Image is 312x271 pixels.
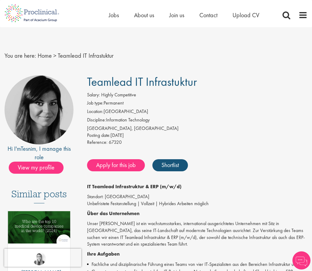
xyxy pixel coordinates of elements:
a: Join us [169,11,184,19]
a: View my profile [9,163,70,171]
li: Fachliche und disziplinarische Führung eines Teams von vier IT-Spezialisten aus den Bereichen Inf... [87,261,307,268]
a: Upload CV [232,11,259,19]
a: Link to a post [8,211,70,265]
p: Standort: [GEOGRAPHIC_DATA] Unbefristete Festanstellung | Vollzeit | Hybrides Arbeiten möglich [87,193,307,207]
span: Teamlead IT Infrastuktur [58,52,114,60]
label: Discipline: [87,117,106,124]
a: About us [134,11,154,19]
span: You are here: [5,52,36,60]
strong: Ihre Aufgaben [87,251,120,257]
iframe: reCAPTCHA [4,249,81,267]
span: Highly Competitive [101,92,136,98]
span: Posting date: [87,132,111,138]
a: Shortlist [152,159,188,171]
strong: IT Teamlead Infrastruktur & ERP (m/w/d) [87,183,182,190]
div: [DATE] [87,132,307,139]
img: Chatbot [292,251,310,269]
h3: Similar posts [11,189,67,203]
img: Top 10 Medical Device Companies 2024 [8,211,70,244]
a: Jobs [109,11,119,19]
strong: Über das Unternehmen [87,210,139,217]
li: Permanent [87,100,307,108]
label: Reference: [87,139,108,146]
li: Information Technology [87,117,307,125]
span: 67320 [109,139,122,145]
a: Contact [199,11,217,19]
p: Unser [PERSON_NAME] ist ein wachstumsstarkes, international ausgerichtetes Unternehmen mit Sitz i... [87,220,307,248]
label: Job type: [87,100,104,107]
span: Teamlead IT Infrastuktur [87,74,197,89]
img: imeage of recruiter Tesnim Chagklil [5,75,73,144]
label: Location: [87,108,104,115]
a: Apply for this job [87,159,145,171]
li: [GEOGRAPHIC_DATA] [87,108,307,117]
div: [GEOGRAPHIC_DATA], [GEOGRAPHIC_DATA] [87,125,307,132]
label: Salary: [87,92,100,98]
span: View my profile [9,162,64,174]
a: Tesnim [21,145,36,153]
span: > [53,52,56,60]
div: Hi I'm , I manage this role [5,144,73,162]
a: breadcrumb link [38,52,52,60]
